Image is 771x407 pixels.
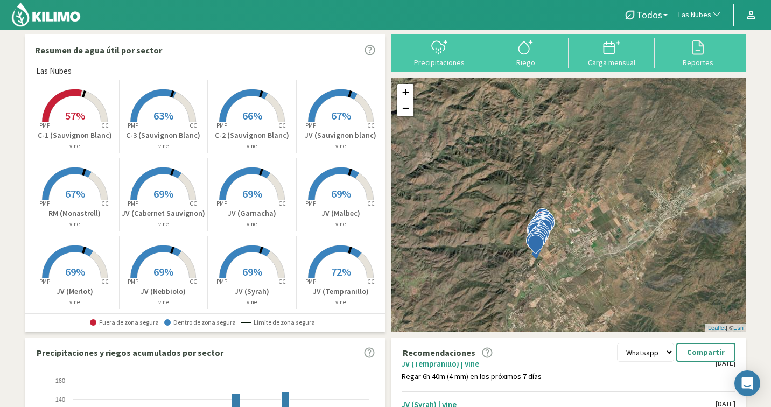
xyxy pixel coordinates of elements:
tspan: PMP [128,122,138,129]
tspan: PMP [39,122,50,129]
span: 69% [65,265,85,278]
p: JV (Merlot) [31,286,119,297]
div: [DATE] [716,359,735,368]
span: Límite de zona segura [241,319,315,326]
span: 57% [65,109,85,122]
tspan: PMP [216,122,227,129]
text: 140 [55,396,65,403]
p: C-2 (Sauvignon Blanc) [208,130,296,141]
tspan: PMP [39,278,50,285]
div: Regar 6h 40m (4 mm) en los próximos 7 días [402,372,716,381]
span: 72% [331,265,351,278]
button: Riego [482,38,569,67]
p: RM (Monastrell) [31,208,119,219]
tspan: CC [101,200,109,207]
span: Todos [636,9,662,20]
p: vine [208,298,296,307]
p: vine [120,142,208,151]
span: 69% [331,187,351,200]
span: 69% [153,187,173,200]
span: Las Nubes [678,10,711,20]
tspan: CC [190,122,198,129]
tspan: CC [367,278,375,285]
span: Fuera de zona segura [90,319,159,326]
p: vine [31,142,119,151]
p: JV (Nebbiolo) [120,286,208,297]
tspan: PMP [305,278,316,285]
p: C-3 (Sauvignon Blanc) [120,130,208,141]
div: Carga mensual [572,59,651,66]
p: vine [208,142,296,151]
div: | © [705,324,746,333]
tspan: PMP [305,200,316,207]
tspan: CC [367,200,375,207]
p: vine [208,220,296,229]
p: vine [120,220,208,229]
p: C-1 (Sauvignon Blanc) [31,130,119,141]
tspan: CC [101,278,109,285]
p: vine [297,220,385,229]
tspan: CC [278,200,286,207]
p: JV (Garnacha) [208,208,296,219]
tspan: PMP [128,200,138,207]
span: 69% [242,187,262,200]
a: Esri [733,325,744,331]
tspan: PMP [216,278,227,285]
tspan: PMP [128,278,138,285]
tspan: PMP [39,200,50,207]
tspan: CC [278,122,286,129]
img: Kilimo [11,2,81,27]
p: Resumen de agua útil por sector [35,44,162,57]
p: vine [31,298,119,307]
div: Open Intercom Messenger [734,370,760,396]
p: vine [31,220,119,229]
p: vine [297,298,385,307]
tspan: CC [278,278,286,285]
div: Reportes [658,59,738,66]
span: Dentro de zona segura [164,319,236,326]
button: Precipitaciones [396,38,482,67]
tspan: CC [101,122,109,129]
p: vine [120,298,208,307]
button: Carga mensual [569,38,655,67]
a: Zoom in [397,84,413,100]
span: 67% [65,187,85,200]
span: Las Nubes [36,65,72,78]
tspan: CC [190,200,198,207]
p: JV (Sauvignon blanc) [297,130,385,141]
p: Compartir [687,346,725,359]
span: 69% [153,265,173,278]
p: JV (Syrah) [208,286,296,297]
p: JV (Tempranillo) [297,286,385,297]
a: Zoom out [397,100,413,116]
p: JV (Malbec) [297,208,385,219]
span: 69% [242,265,262,278]
span: 63% [153,109,173,122]
button: Las Nubes [673,3,727,27]
button: Reportes [655,38,741,67]
p: vine [297,142,385,151]
text: 160 [55,377,65,384]
p: JV (Cabernet Sauvignon) [120,208,208,219]
a: Leaflet [708,325,726,331]
tspan: CC [367,122,375,129]
tspan: CC [190,278,198,285]
div: Riego [486,59,565,66]
p: Recomendaciones [403,346,475,359]
span: 67% [331,109,351,122]
div: Precipitaciones [399,59,479,66]
p: Precipitaciones y riegos acumulados por sector [37,346,223,359]
span: 66% [242,109,262,122]
button: Compartir [676,343,735,362]
tspan: PMP [305,122,316,129]
tspan: PMP [216,200,227,207]
div: JV (Tempranillo) | vine [402,359,716,369]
